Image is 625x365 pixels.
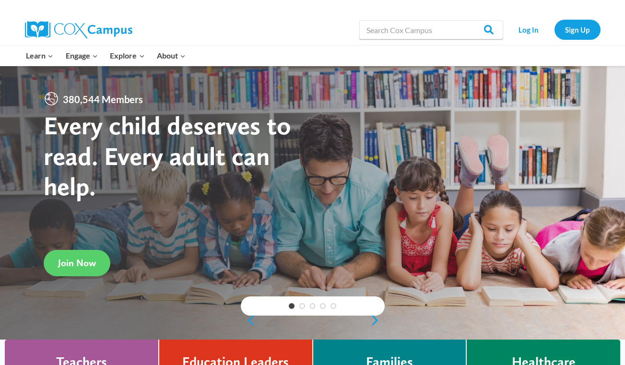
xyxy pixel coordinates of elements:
span: Learn [26,49,53,62]
nav: Secondary Navigation [508,20,601,39]
span: Join Now [58,257,96,269]
input: Search Cox Campus [359,20,503,39]
a: 5 [330,303,336,309]
a: 2 [299,303,305,309]
span: Engage [66,49,98,62]
span: About [157,49,186,62]
span: 380,544 Members [59,91,147,106]
a: 4 [320,303,326,309]
strong: Every child deserves to read. Every adult can help. [44,110,291,201]
span: Explore [110,49,144,62]
a: next [370,315,385,326]
nav: Primary Navigation [20,46,192,66]
img: Cox Campus [25,21,132,38]
a: 3 [310,303,316,309]
a: Sign Up [554,20,601,39]
a: Log In [508,20,550,39]
a: 1 [289,303,295,309]
a: previous [241,315,255,326]
div: content slider buttons [241,311,385,330]
a: Join Now [44,250,110,276]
